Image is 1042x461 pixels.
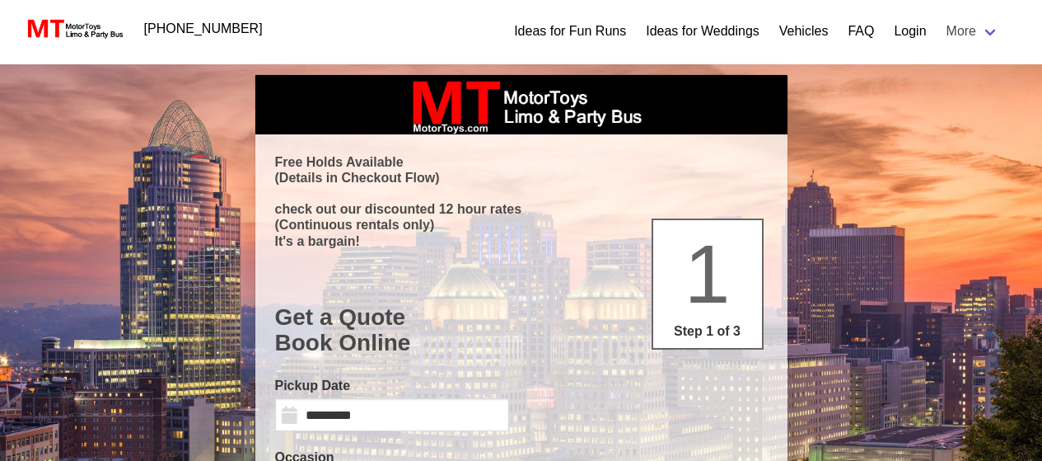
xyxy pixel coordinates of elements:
p: (Continuous rentals only) [275,217,768,233]
a: Login [894,21,926,41]
a: More [937,15,1009,48]
p: It's a bargain! [275,233,768,249]
a: Ideas for Weddings [646,21,759,41]
label: Pickup Date [275,376,509,396]
a: Vehicles [779,21,829,41]
a: [PHONE_NUMBER] [134,12,273,45]
p: Free Holds Available [275,154,768,170]
p: Step 1 of 3 [660,322,755,341]
img: box_logo_brand.jpeg [398,75,645,134]
p: check out our discounted 12 hour rates [275,201,768,217]
p: (Details in Checkout Flow) [275,170,768,186]
img: MotorToys Logo [23,17,124,40]
span: 1 [685,228,731,320]
a: FAQ [848,21,874,41]
h1: Get a Quote Book Online [275,304,768,356]
a: Ideas for Fun Runs [514,21,626,41]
